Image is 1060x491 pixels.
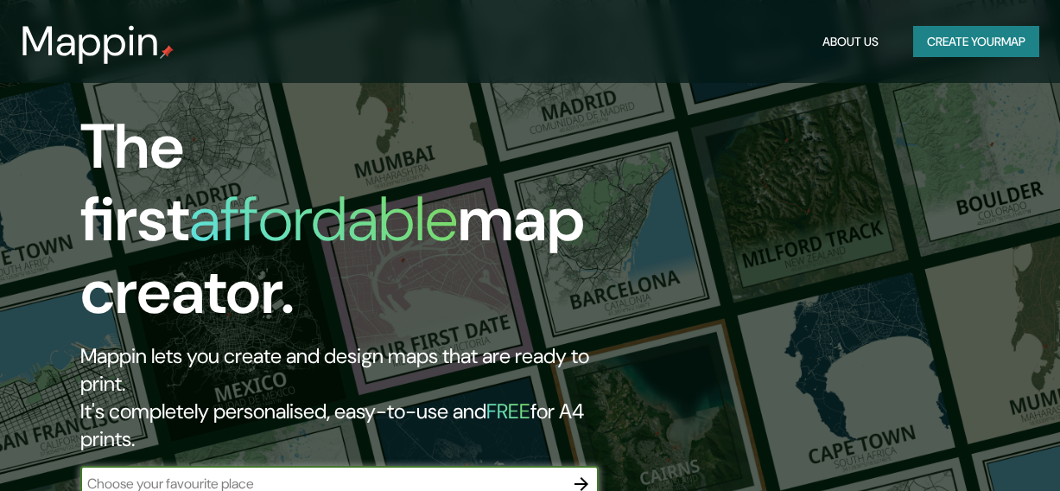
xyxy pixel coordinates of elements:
[80,342,611,453] h2: Mappin lets you create and design maps that are ready to print. It's completely personalised, eas...
[816,26,885,58] button: About Us
[80,111,611,342] h1: The first map creator.
[486,398,530,424] h5: FREE
[21,17,160,66] h3: Mappin
[913,26,1039,58] button: Create yourmap
[160,45,174,59] img: mappin-pin
[189,179,458,259] h1: affordable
